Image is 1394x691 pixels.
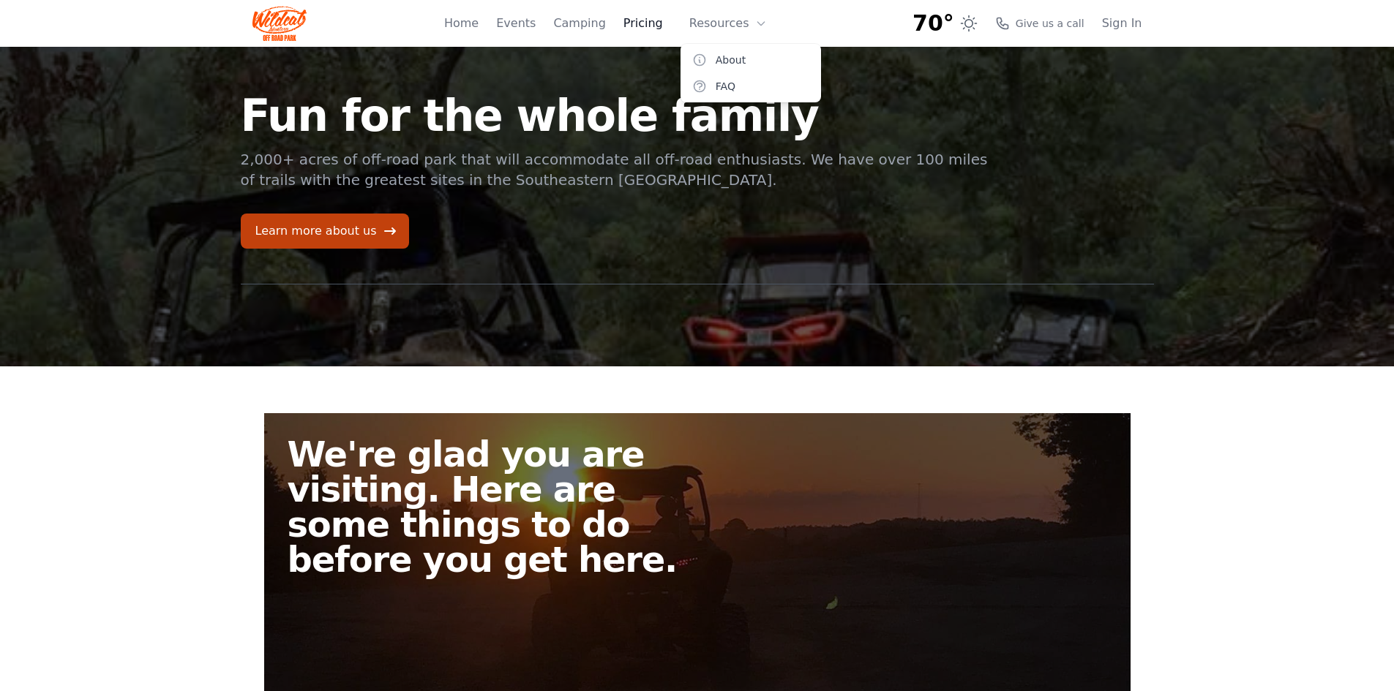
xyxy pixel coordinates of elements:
a: Learn more about us [241,214,409,249]
a: Sign In [1102,15,1142,32]
img: Wildcat Logo [252,6,307,41]
h1: Fun for the whole family [241,94,990,137]
a: Camping [553,15,605,32]
a: Home [444,15,479,32]
button: Resources [681,9,776,38]
a: Pricing [623,15,663,32]
a: FAQ [681,73,821,99]
a: Events [496,15,536,32]
span: Give us a call [1016,16,1084,31]
a: Give us a call [995,16,1084,31]
p: 2,000+ acres of off-road park that will accommodate all off-road enthusiasts. We have over 100 mi... [241,149,990,190]
span: 70° [913,10,954,37]
a: About [681,47,821,73]
h2: We're glad you are visiting. Here are some things to do before you get here. [288,437,709,577]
